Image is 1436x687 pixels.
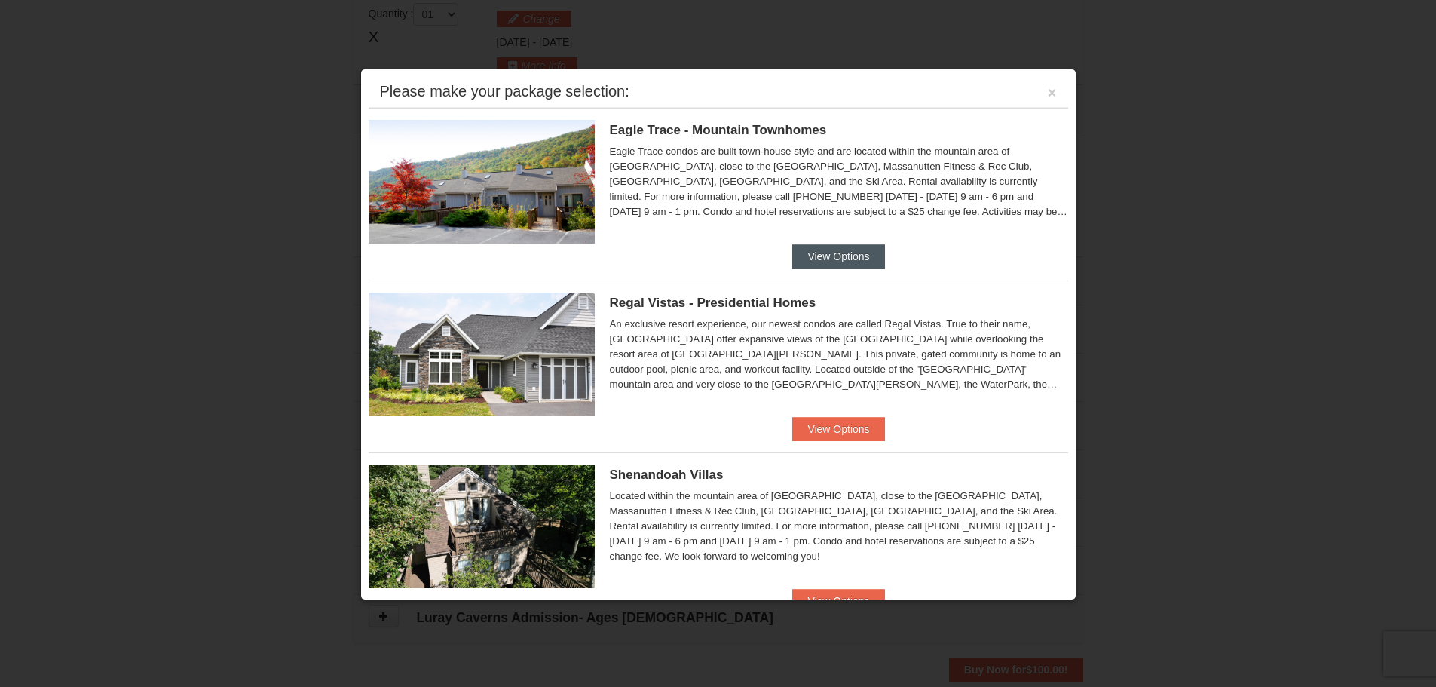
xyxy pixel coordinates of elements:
button: View Options [792,589,884,613]
span: Eagle Trace - Mountain Townhomes [610,123,827,137]
span: Regal Vistas - Presidential Homes [610,296,816,310]
button: View Options [792,417,884,441]
img: 19219019-2-e70bf45f.jpg [369,465,595,588]
div: Eagle Trace condos are built town-house style and are located within the mountain area of [GEOGRA... [610,144,1068,219]
div: Located within the mountain area of [GEOGRAPHIC_DATA], close to the [GEOGRAPHIC_DATA], Massanutte... [610,489,1068,564]
span: Shenandoah Villas [610,468,724,482]
img: 19218983-1-9b289e55.jpg [369,120,595,244]
div: An exclusive resort experience, our newest condos are called Regal Vistas. True to their name, [G... [610,317,1068,392]
div: Please make your package selection: [380,84,629,99]
button: View Options [792,244,884,268]
button: × [1048,85,1057,100]
img: 19218991-1-902409a9.jpg [369,293,595,416]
